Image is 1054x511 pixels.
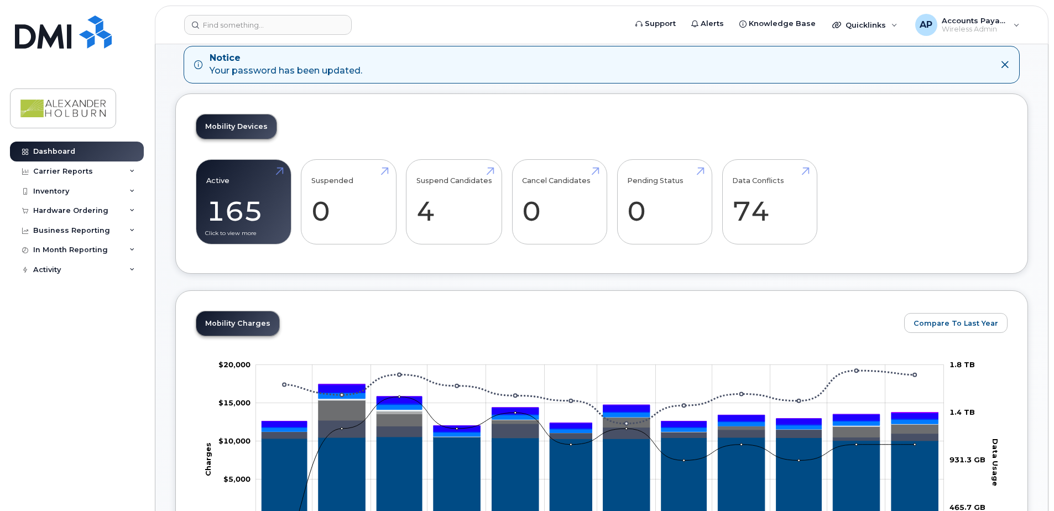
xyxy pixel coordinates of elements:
[218,398,251,406] g: $0
[904,313,1008,333] button: Compare To Last Year
[732,13,823,35] a: Knowledge Base
[949,455,985,464] tspan: 931.3 GB
[942,25,1008,34] span: Wireless Admin
[732,165,807,238] a: Data Conflicts 74
[218,436,251,445] tspan: $10,000
[628,13,683,35] a: Support
[184,15,352,35] input: Find something...
[701,18,724,29] span: Alerts
[522,165,597,238] a: Cancel Candidates 0
[262,420,938,441] g: Roaming
[645,18,676,29] span: Support
[907,14,1027,36] div: Accounts Payable
[210,52,362,77] div: Your password has been updated.
[223,474,251,483] tspan: $5,000
[914,318,998,328] span: Compare To Last Year
[846,20,886,29] span: Quicklinks
[949,408,975,416] tspan: 1.4 TB
[218,436,251,445] g: $0
[949,359,975,368] tspan: 1.8 TB
[942,16,1008,25] span: Accounts Payable
[920,18,932,32] span: AP
[991,438,1000,486] tspan: Data Usage
[210,52,362,65] strong: Notice
[683,13,732,35] a: Alerts
[825,14,905,36] div: Quicklinks
[196,311,279,336] a: Mobility Charges
[223,474,251,483] g: $0
[218,398,251,406] tspan: $15,000
[627,165,702,238] a: Pending Status 0
[416,165,492,238] a: Suspend Candidates 4
[206,165,281,238] a: Active 165
[749,18,816,29] span: Knowledge Base
[311,165,386,238] a: Suspended 0
[218,359,251,368] g: $0
[218,359,251,368] tspan: $20,000
[196,114,276,139] a: Mobility Devices
[204,442,212,476] tspan: Charges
